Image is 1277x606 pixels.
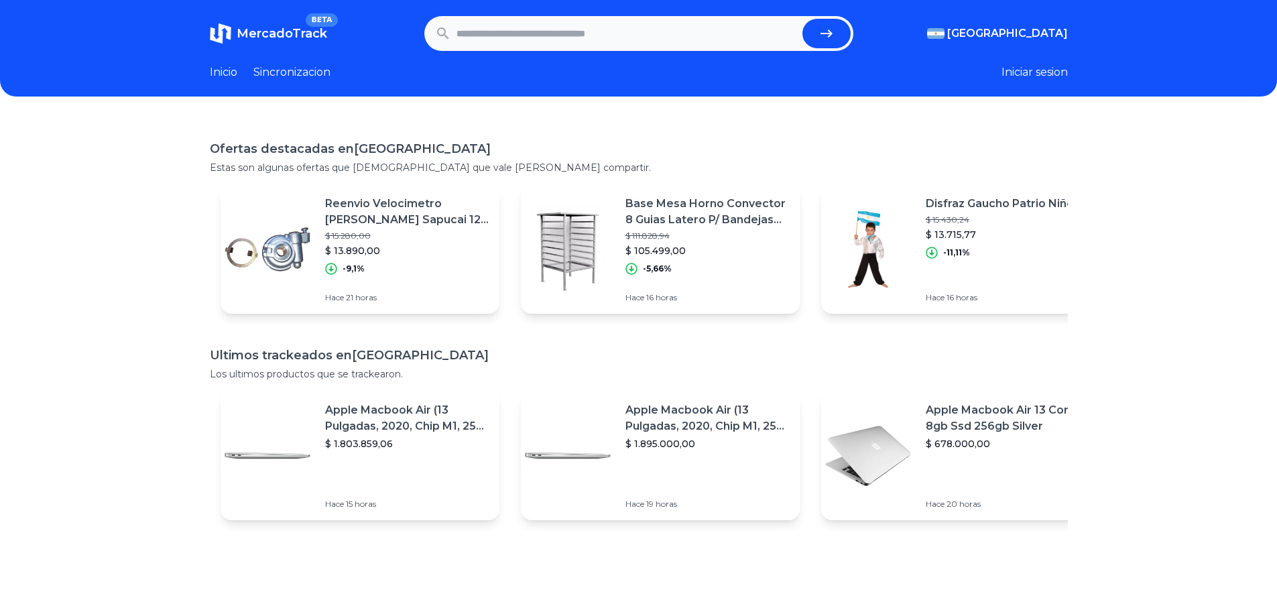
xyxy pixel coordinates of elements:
[927,25,1068,42] button: [GEOGRAPHIC_DATA]
[210,367,1068,381] p: Los ultimos productos que se trackearon.
[221,185,499,314] a: Featured imageReenvio Velocimetro [PERSON_NAME] Sapucai 125 4 Tiempo Rpm$ 15.280,00$ 13.890,00-9,...
[325,437,489,450] p: $ 1.803.859,06
[947,25,1068,42] span: [GEOGRAPHIC_DATA]
[521,391,800,520] a: Featured imageApple Macbook Air (13 Pulgadas, 2020, Chip M1, 256 Gb De Ssd, 8 Gb De Ram) - Plata$...
[325,231,489,241] p: $ 15.280,00
[821,185,1100,314] a: Featured imageDisfraz Gaucho Patrio Niño$ 15.430,24$ 13.715,77-11,11%Hace 16 horas
[521,409,615,503] img: Featured image
[926,437,1089,450] p: $ 678.000,00
[325,244,489,257] p: $ 13.890,00
[943,247,970,258] p: -11,11%
[926,292,1074,303] p: Hace 16 horas
[625,437,789,450] p: $ 1.895.000,00
[325,292,489,303] p: Hace 21 horas
[210,23,327,44] a: MercadoTrackBETA
[625,402,789,434] p: Apple Macbook Air (13 Pulgadas, 2020, Chip M1, 256 Gb De Ssd, 8 Gb De Ram) - Plata
[210,139,1068,158] h1: Ofertas destacadas en [GEOGRAPHIC_DATA]
[625,196,789,228] p: Base Mesa Horno Convector 8 Guias Latero P/ Bandejas 44x32
[625,231,789,241] p: $ 111.828,94
[221,391,499,520] a: Featured imageApple Macbook Air (13 Pulgadas, 2020, Chip M1, 256 Gb De Ssd, 8 Gb De Ram) - Plata$...
[325,402,489,434] p: Apple Macbook Air (13 Pulgadas, 2020, Chip M1, 256 Gb De Ssd, 8 Gb De Ram) - Plata
[926,499,1089,509] p: Hace 20 horas
[926,196,1074,212] p: Disfraz Gaucho Patrio Niño
[221,202,314,296] img: Featured image
[625,292,789,303] p: Hace 16 horas
[325,196,489,228] p: Reenvio Velocimetro [PERSON_NAME] Sapucai 125 4 Tiempo Rpm
[210,346,1068,365] h1: Ultimos trackeados en [GEOGRAPHIC_DATA]
[521,202,615,296] img: Featured image
[1001,64,1068,80] button: Iniciar sesion
[625,499,789,509] p: Hace 19 horas
[521,185,800,314] a: Featured imageBase Mesa Horno Convector 8 Guias Latero P/ Bandejas 44x32$ 111.828,94$ 105.499,00-...
[253,64,330,80] a: Sincronizacion
[210,64,237,80] a: Inicio
[821,409,915,503] img: Featured image
[927,28,945,39] img: Argentina
[926,228,1074,241] p: $ 13.715,77
[643,263,672,274] p: -5,66%
[237,26,327,41] span: MercadoTrack
[210,23,231,44] img: MercadoTrack
[221,409,314,503] img: Featured image
[926,215,1074,225] p: $ 15.430,24
[343,263,365,274] p: -9,1%
[325,499,489,509] p: Hace 15 horas
[625,244,789,257] p: $ 105.499,00
[926,402,1089,434] p: Apple Macbook Air 13 Core I5 8gb Ssd 256gb Silver
[210,161,1068,174] p: Estas son algunas ofertas que [DEMOGRAPHIC_DATA] que vale [PERSON_NAME] compartir.
[306,13,337,27] span: BETA
[821,391,1100,520] a: Featured imageApple Macbook Air 13 Core I5 8gb Ssd 256gb Silver$ 678.000,00Hace 20 horas
[821,202,915,296] img: Featured image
